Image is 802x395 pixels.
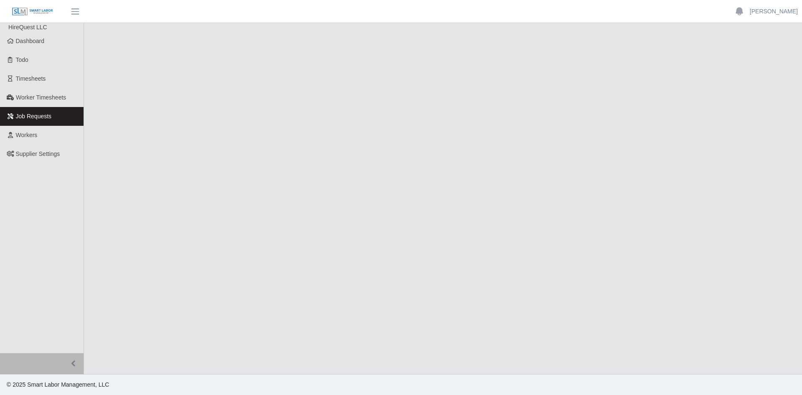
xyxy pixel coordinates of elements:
[12,7,53,16] img: SLM Logo
[16,113,52,120] span: Job Requests
[8,24,47,31] span: HireQuest LLC
[750,7,798,16] a: [PERSON_NAME]
[16,150,60,157] span: Supplier Settings
[7,381,109,388] span: © 2025 Smart Labor Management, LLC
[16,132,38,138] span: Workers
[16,56,28,63] span: Todo
[16,75,46,82] span: Timesheets
[16,94,66,101] span: Worker Timesheets
[16,38,45,44] span: Dashboard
